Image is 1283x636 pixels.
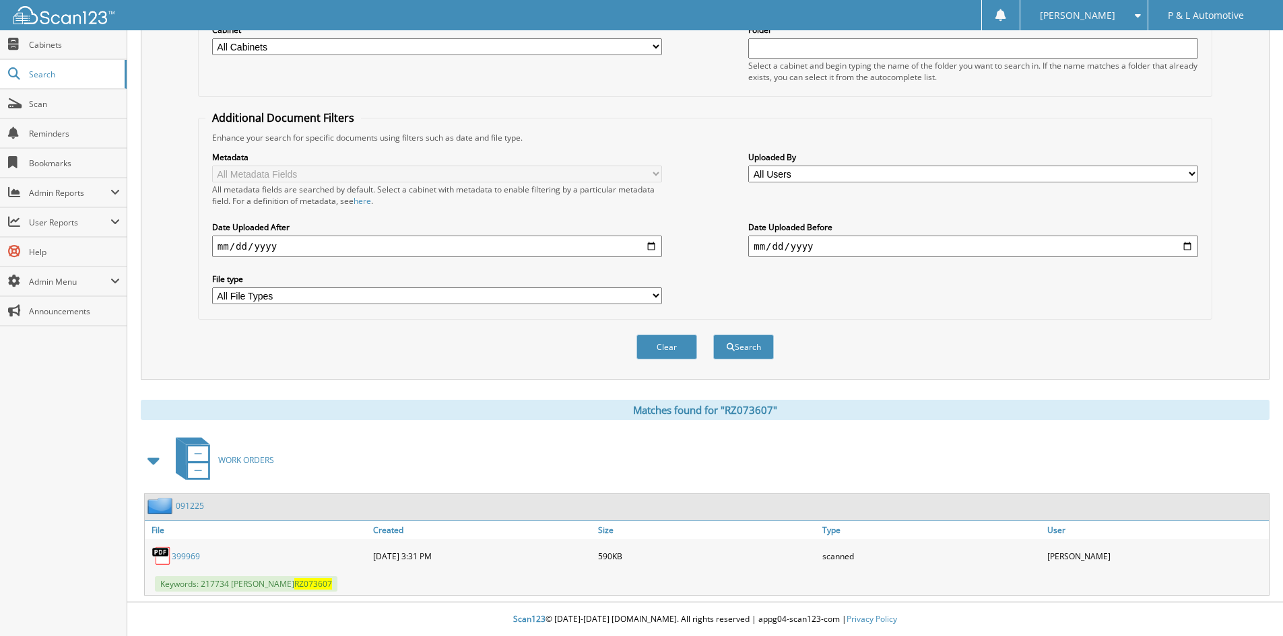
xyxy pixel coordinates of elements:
button: Clear [636,334,697,359]
div: [PERSON_NAME] [1044,542,1269,569]
span: Cabinets [29,39,120,50]
a: Size [595,521,820,539]
img: PDF.png [152,546,172,566]
label: Metadata [212,151,662,163]
div: Enhance your search for specific documents using filters such as date and file type. [205,132,1205,143]
div: scanned [819,542,1044,569]
span: Scan123 [513,613,546,625]
a: here [354,195,371,207]
legend: Additional Document Filters [205,110,361,125]
a: 399969 [172,551,200,562]
input: end [748,236,1198,257]
span: Bookmarks [29,157,120,169]
div: © [DATE]-[DATE] [DOMAIN_NAME]. All rights reserved | appg04-scan123-com | [127,603,1283,636]
button: Search [713,334,774,359]
label: File type [212,273,662,285]
img: folder2.png [147,497,176,514]
img: scan123-logo-white.svg [13,6,114,24]
span: Admin Menu [29,276,110,287]
input: start [212,236,662,257]
span: Announcements [29,306,120,317]
div: Matches found for "RZ073607" [141,400,1270,420]
span: Help [29,246,120,258]
iframe: Chat Widget [1216,571,1283,636]
div: All metadata fields are searched by default. Select a cabinet with metadata to enable filtering b... [212,184,662,207]
a: WORK ORDERS [168,433,274,487]
div: 590KB [595,542,820,569]
a: Created [370,521,595,539]
a: File [145,521,370,539]
span: Search [29,69,118,80]
div: [DATE] 3:31 PM [370,542,595,569]
a: 091225 [176,500,204,511]
label: Uploaded By [748,151,1198,163]
span: [PERSON_NAME] [1040,11,1115,20]
span: RZ073607 [294,578,332,590]
a: Type [819,521,1044,539]
label: Date Uploaded After [212,221,662,233]
span: Scan [29,98,120,110]
span: WORK ORDERS [218,454,274,466]
span: Keywords: 217734 [PERSON_NAME] [155,576,337,592]
a: User [1044,521,1269,539]
span: User Reports [29,217,110,228]
span: Reminders [29,128,120,139]
label: Date Uploaded Before [748,221,1198,233]
span: P & L Automotive [1168,11,1244,20]
span: Admin Reports [29,187,110,199]
div: Select a cabinet and begin typing the name of the folder you want to search in. If the name match... [748,60,1198,83]
a: Privacy Policy [847,613,897,625]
